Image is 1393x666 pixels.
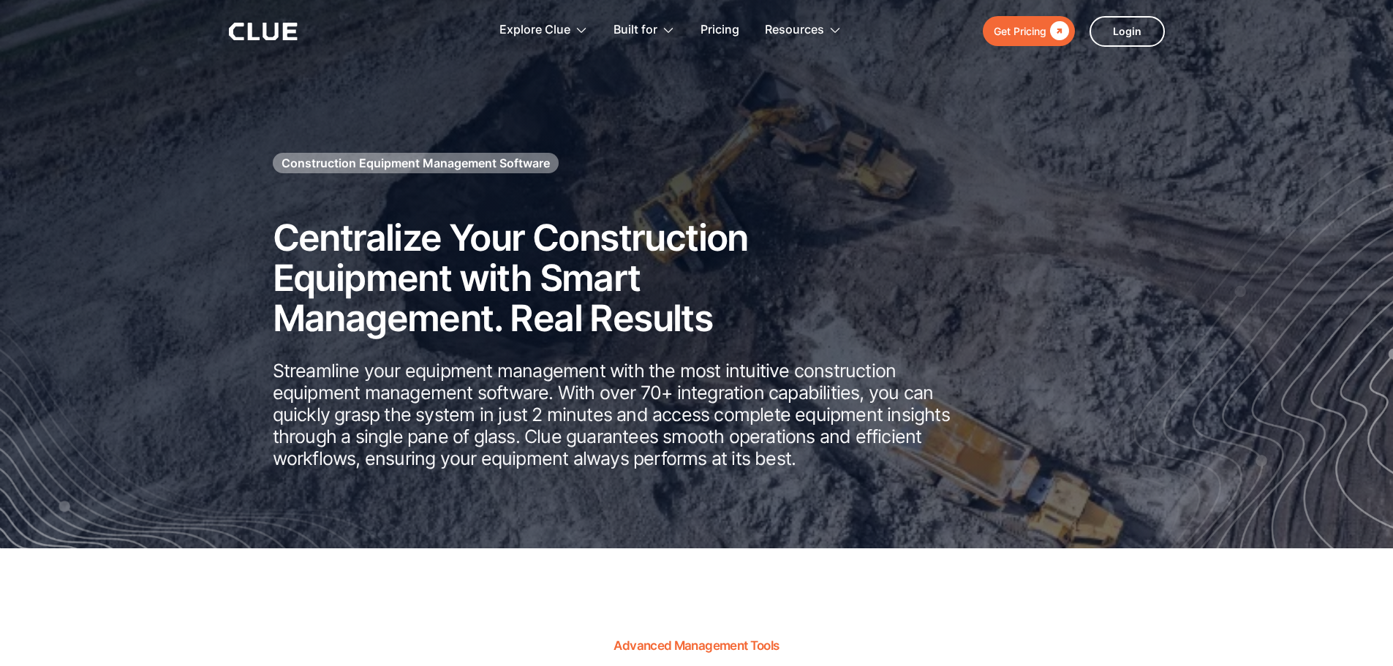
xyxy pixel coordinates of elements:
[1090,16,1165,47] a: Login
[765,7,824,53] div: Resources
[1070,115,1393,548] img: Construction fleet management software
[1046,22,1069,40] div: 
[994,22,1046,40] div: Get Pricing
[499,7,570,53] div: Explore Clue
[273,218,858,338] h2: Centralize Your Construction Equipment with Smart Management. Real Results
[614,7,675,53] div: Built for
[499,7,588,53] div: Explore Clue
[282,155,550,171] h1: Construction Equipment Management Software
[765,7,842,53] div: Resources
[614,7,657,53] div: Built for
[983,16,1075,46] a: Get Pricing
[614,639,779,653] h2: Advanced Management Tools
[701,7,739,53] a: Pricing
[273,360,967,469] p: Streamline your equipment management with the most intuitive construction equipment management so...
